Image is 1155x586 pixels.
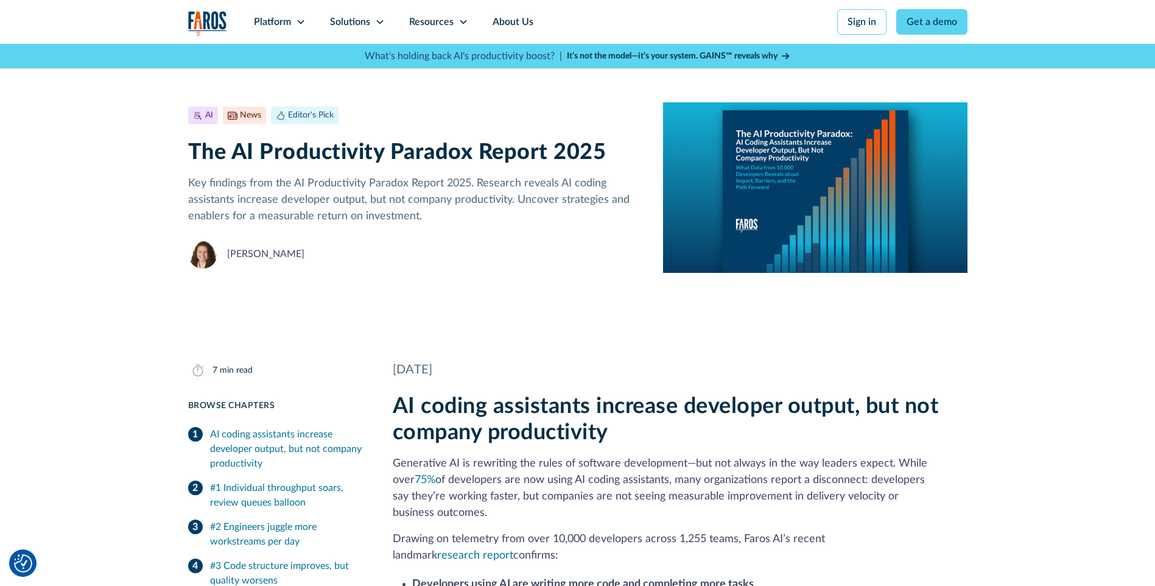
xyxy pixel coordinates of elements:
h2: AI coding assistants increase developer output, but not company productivity [393,394,967,446]
div: #1 Individual throughput soars, review queues balloon [210,481,363,510]
a: Sign in [837,9,886,35]
div: AI coding assistants increase developer output, but not company productivity [210,427,363,471]
div: News [240,109,261,122]
a: research report [437,550,513,561]
a: home [188,11,227,36]
div: Resources [409,15,454,29]
img: Revisit consent button [14,554,32,573]
a: #1 Individual throughput soars, review queues balloon [188,476,363,515]
img: Neely Dunlap [188,239,217,269]
div: [PERSON_NAME] [227,247,304,261]
p: Key findings from the AI Productivity Paradox Report 2025. Research reveals AI coding assistants ... [188,175,644,225]
a: It’s not the model—it’s your system. GAINS™ reveals why [567,50,791,63]
a: #2 Engineers juggle more workstreams per day [188,515,363,554]
p: Drawing on telemetry from over 10,000 developers across 1,255 teams, Faros AI’s recent landmark c... [393,531,967,564]
a: Get a demo [896,9,967,35]
div: 7 [212,364,217,377]
div: #2 Engineers juggle more workstreams per day [210,520,363,549]
div: AI [205,109,213,122]
div: [DATE] [393,361,967,379]
img: Logo of the analytics and reporting company Faros. [188,11,227,36]
strong: It’s not the model—it’s your system. GAINS™ reveals why [567,52,778,60]
button: Cookie Settings [14,554,32,573]
p: Generative AI is rewriting the rules of software development—but not always in the way leaders ex... [393,456,967,521]
div: Editor's Pick [288,109,334,122]
div: Platform [254,15,291,29]
p: What's holding back AI's productivity boost? | [365,49,562,63]
h1: The AI Productivity Paradox Report 2025 [188,139,644,166]
div: Solutions [330,15,370,29]
div: min read [220,364,253,377]
div: Browse Chapters [188,400,363,412]
a: 75% [415,475,435,485]
img: A report cover on a blue background. The cover reads:The AI Productivity Paradox: AI Coding Assis... [663,102,967,273]
a: AI coding assistants increase developer output, but not company productivity [188,422,363,476]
